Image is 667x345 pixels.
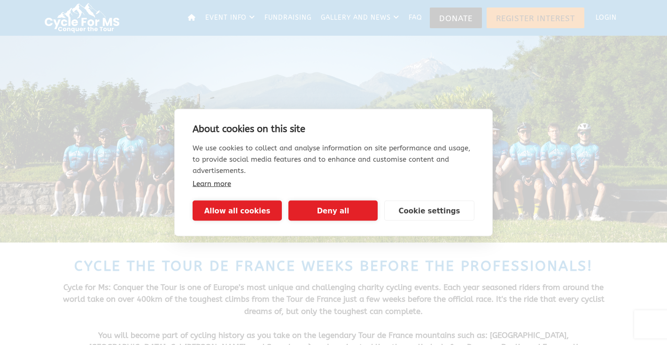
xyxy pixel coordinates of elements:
[193,124,305,134] strong: About cookies on this site
[384,201,474,221] button: Cookie settings
[288,201,378,221] button: Deny all
[193,201,282,221] button: Allow all cookies
[193,142,474,176] p: We use cookies to collect and analyse information on site performance and usage, to provide socia...
[193,180,231,188] a: Learn more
